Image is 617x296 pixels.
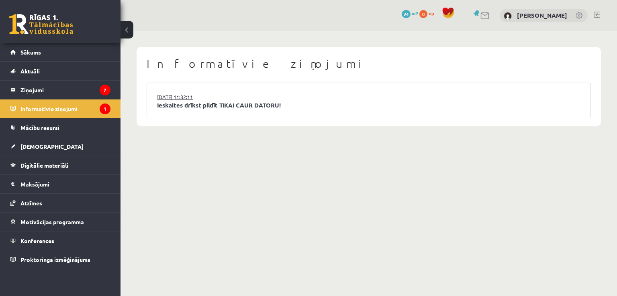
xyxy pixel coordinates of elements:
[402,10,411,18] span: 24
[10,175,110,193] a: Maksājumi
[504,12,512,20] img: Rūta Spriņģe
[429,10,434,16] span: xp
[9,14,73,34] a: Rīgas 1. Tālmācības vidusskola
[157,101,580,110] a: Ieskaites drīkst pildīt TIKAI CAUR DATORU!
[10,99,110,118] a: Informatīvie ziņojumi1
[157,93,217,101] a: [DATE] 11:32:11
[10,213,110,231] a: Motivācijas programma
[20,256,90,263] span: Proktoringa izmēģinājums
[20,67,40,75] span: Aktuāli
[100,103,110,114] i: 1
[20,218,84,225] span: Motivācijas programma
[100,85,110,95] i: 7
[10,194,110,212] a: Atzīmes
[517,11,567,19] a: [PERSON_NAME]
[10,231,110,250] a: Konferences
[419,10,438,16] a: 0 xp
[20,237,54,244] span: Konferences
[20,143,84,150] span: [DEMOGRAPHIC_DATA]
[10,81,110,99] a: Ziņojumi7
[20,81,110,99] legend: Ziņojumi
[412,10,418,16] span: mP
[10,43,110,61] a: Sākums
[20,49,41,56] span: Sākums
[10,118,110,137] a: Mācību resursi
[10,137,110,156] a: [DEMOGRAPHIC_DATA]
[10,156,110,174] a: Digitālie materiāli
[20,124,59,131] span: Mācību resursi
[10,62,110,80] a: Aktuāli
[147,57,591,71] h1: Informatīvie ziņojumi
[419,10,427,18] span: 0
[20,175,110,193] legend: Maksājumi
[20,99,110,118] legend: Informatīvie ziņojumi
[20,199,42,207] span: Atzīmes
[10,250,110,269] a: Proktoringa izmēģinājums
[20,162,68,169] span: Digitālie materiāli
[402,10,418,16] a: 24 mP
